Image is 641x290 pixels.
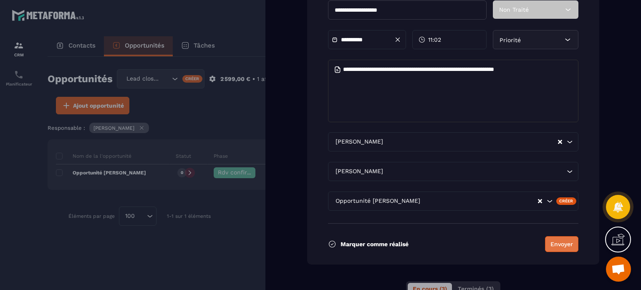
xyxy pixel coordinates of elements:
p: Marquer comme réalisé [341,241,409,247]
span: Opportunité [PERSON_NAME] [333,197,422,206]
span: [PERSON_NAME] [333,137,385,146]
input: Search for option [385,137,557,146]
span: Priorité [500,37,521,43]
button: Clear Selected [558,139,562,145]
button: Envoyer [545,236,578,252]
button: Clear Selected [538,198,542,204]
div: Search for option [328,132,578,151]
span: Non Traité [499,6,529,13]
input: Search for option [422,197,537,206]
div: Créer [556,197,577,205]
div: Search for option [328,192,578,211]
span: 11:02 [428,35,441,44]
div: Ouvrir le chat [606,257,631,282]
input: Search for option [385,167,565,176]
div: Search for option [328,162,578,181]
span: [PERSON_NAME] [333,167,385,176]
